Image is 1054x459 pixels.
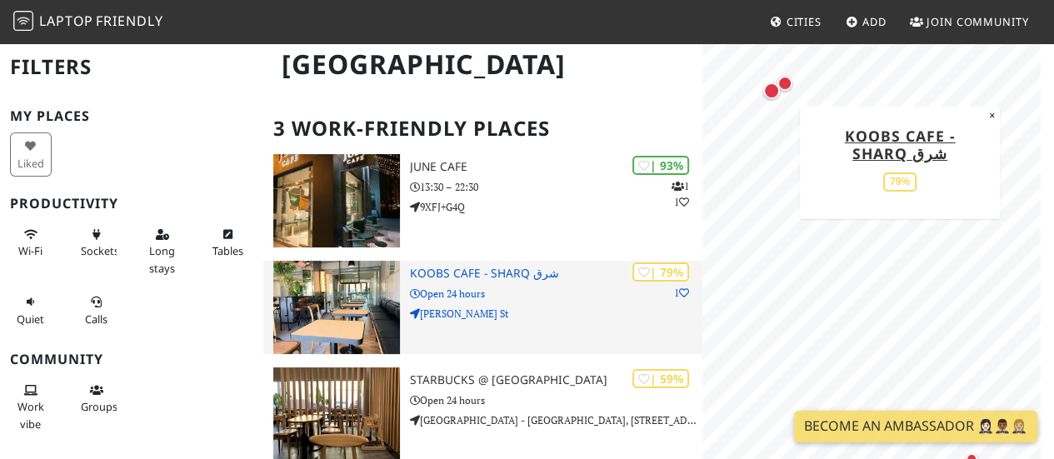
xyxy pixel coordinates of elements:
[787,14,822,29] span: Cities
[410,267,702,281] h3: Koobs Cafe - Sharq شرق
[273,154,400,247] img: June cafe
[149,243,175,275] span: Long stays
[984,107,1000,125] button: Close popup
[763,7,828,37] a: Cities
[410,392,702,408] p: Open 24 hours
[410,160,702,174] h3: June cafe
[410,373,702,387] h3: Starbucks @ [GEOGRAPHIC_DATA]
[410,306,702,322] p: [PERSON_NAME] St
[17,312,44,327] span: Quiet
[672,178,689,210] p: 1 1
[883,172,917,192] div: 79%
[18,243,42,258] span: Stable Wi-Fi
[674,285,689,301] p: 1
[81,243,119,258] span: Power sockets
[13,11,33,31] img: LaptopFriendly
[76,221,117,265] button: Sockets
[10,352,253,367] h3: Community
[10,42,253,92] h2: Filters
[17,399,44,431] span: People working
[273,103,692,154] h2: 3 Work-Friendly Places
[862,14,887,29] span: Add
[903,7,1036,37] a: Join Community
[263,154,702,247] a: June cafe | 93% 11 June cafe 13:30 – 22:30 9XFJ+G4Q
[10,196,253,212] h3: Productivity
[410,412,702,428] p: [GEOGRAPHIC_DATA] - [GEOGRAPHIC_DATA], [STREET_ADDRESS][PERSON_NAME]
[142,221,183,282] button: Long stays
[85,312,107,327] span: Video/audio calls
[839,7,893,37] a: Add
[207,221,249,265] button: Tables
[39,12,93,30] span: Laptop
[10,377,52,437] button: Work vibe
[13,7,163,37] a: LaptopFriendly LaptopFriendly
[212,243,243,258] span: Work-friendly tables
[845,126,956,163] a: Koobs Cafe - Sharq شرق
[10,288,52,332] button: Quiet
[410,286,702,302] p: Open 24 hours
[632,156,689,175] div: | 93%
[760,79,783,102] div: Map marker
[263,261,702,354] a: Koobs Cafe - Sharq شرق | 79% 1 Koobs Cafe - Sharq شرق Open 24 hours [PERSON_NAME] St
[410,199,702,215] p: 9XFJ+G4Q
[632,262,689,282] div: | 79%
[774,72,796,94] div: Map marker
[76,377,117,421] button: Groups
[268,42,699,87] h1: [GEOGRAPHIC_DATA]
[410,179,702,195] p: 13:30 – 22:30
[632,369,689,388] div: | 59%
[81,399,117,414] span: Group tables
[76,288,117,332] button: Calls
[96,12,162,30] span: Friendly
[10,221,52,265] button: Wi-Fi
[10,108,253,124] h3: My Places
[273,261,400,354] img: Koobs Cafe - Sharq شرق
[927,14,1029,29] span: Join Community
